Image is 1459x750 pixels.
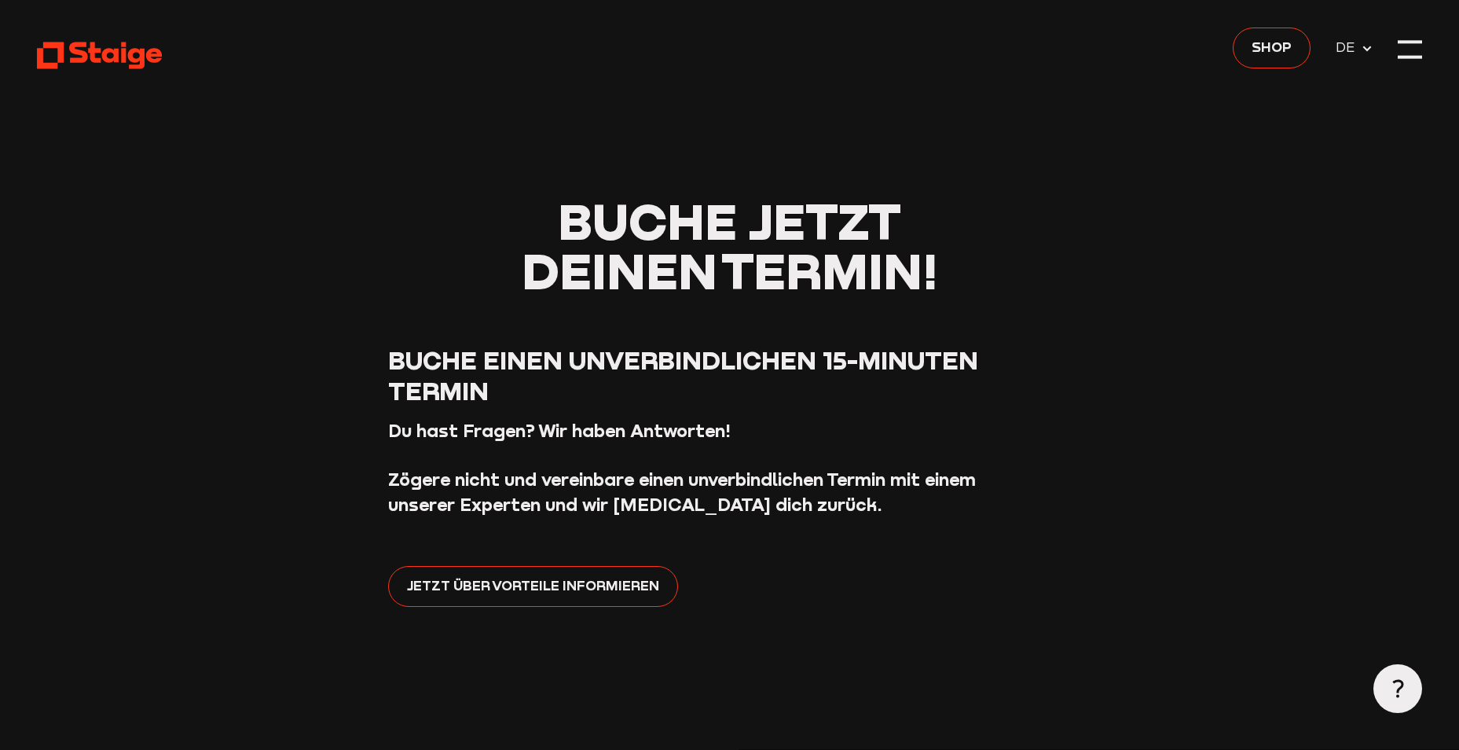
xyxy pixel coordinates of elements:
[388,344,978,406] span: Buche einen unverbindlichen 15-Minuten Termin
[1252,36,1292,57] span: Shop
[407,575,659,596] span: Jetzt über Vorteile informieren
[1336,37,1361,58] span: DE
[1233,28,1311,69] a: Shop
[522,190,937,300] span: Buche jetzt deinen Termin!
[388,420,731,441] strong: Du hast Fragen? Wir haben Antworten!
[388,469,976,514] strong: Zögere nicht und vereinbare einen unverbindlichen Termin mit einem unserer Experten und wir [MEDI...
[388,566,679,608] a: Jetzt über Vorteile informieren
